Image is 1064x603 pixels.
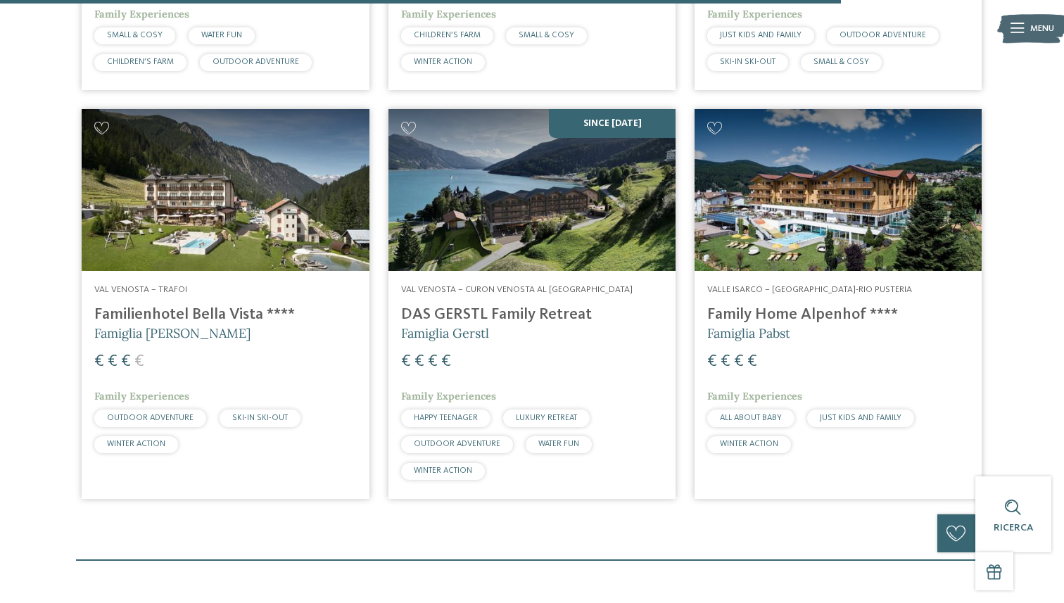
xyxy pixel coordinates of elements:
[401,8,496,20] span: Family Experiences
[107,31,163,39] span: SMALL & COSY
[707,353,717,370] span: €
[414,414,478,422] span: HAPPY TEENAGER
[813,58,869,66] span: SMALL & COSY
[388,109,676,271] img: Cercate un hotel per famiglie? Qui troverete solo i migliori!
[820,414,901,422] span: JUST KIDS AND FAMILY
[94,305,356,324] h4: Familienhotel Bella Vista ****
[107,58,174,66] span: CHILDREN’S FARM
[707,305,969,324] h4: Family Home Alpenhof ****
[414,31,481,39] span: CHILDREN’S FARM
[707,8,802,20] span: Family Experiences
[401,390,496,402] span: Family Experiences
[538,440,579,448] span: WATER FUN
[94,285,187,294] span: Val Venosta – Trafoi
[213,58,299,66] span: OUTDOOR ADVENTURE
[201,31,242,39] span: WATER FUN
[107,414,194,422] span: OUTDOOR ADVENTURE
[707,390,802,402] span: Family Experiences
[428,353,438,370] span: €
[707,325,790,341] span: Famiglia Pabst
[388,109,676,499] a: Cercate un hotel per famiglie? Qui troverete solo i migliori! SINCE [DATE] Val Venosta – Curon Ve...
[94,390,189,402] span: Family Experiences
[414,466,472,475] span: WINTER ACTION
[94,8,189,20] span: Family Experiences
[401,305,663,324] h4: DAS GERSTL Family Retreat
[94,353,104,370] span: €
[414,353,424,370] span: €
[516,414,577,422] span: LUXURY RETREAT
[441,353,451,370] span: €
[720,414,782,422] span: ALL ABOUT BABY
[108,353,118,370] span: €
[707,285,912,294] span: Valle Isarco – [GEOGRAPHIC_DATA]-Rio Pusteria
[414,440,500,448] span: OUTDOOR ADVENTURE
[82,109,369,499] a: Cercate un hotel per famiglie? Qui troverete solo i migliori! Val Venosta – Trafoi Familienhotel ...
[840,31,926,39] span: OUTDOOR ADVENTURE
[695,109,982,271] img: Family Home Alpenhof ****
[94,325,251,341] span: Famiglia [PERSON_NAME]
[121,353,131,370] span: €
[519,31,574,39] span: SMALL & COSY
[695,109,982,499] a: Cercate un hotel per famiglie? Qui troverete solo i migliori! Valle Isarco – [GEOGRAPHIC_DATA]-Ri...
[232,414,288,422] span: SKI-IN SKI-OUT
[401,285,633,294] span: Val Venosta – Curon Venosta al [GEOGRAPHIC_DATA]
[401,353,411,370] span: €
[720,58,775,66] span: SKI-IN SKI-OUT
[134,353,144,370] span: €
[720,31,802,39] span: JUST KIDS AND FAMILY
[414,58,472,66] span: WINTER ACTION
[734,353,744,370] span: €
[994,523,1033,533] span: Ricerca
[721,353,730,370] span: €
[82,109,369,271] img: Cercate un hotel per famiglie? Qui troverete solo i migliori!
[107,440,165,448] span: WINTER ACTION
[747,353,757,370] span: €
[720,440,778,448] span: WINTER ACTION
[401,325,489,341] span: Famiglia Gerstl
